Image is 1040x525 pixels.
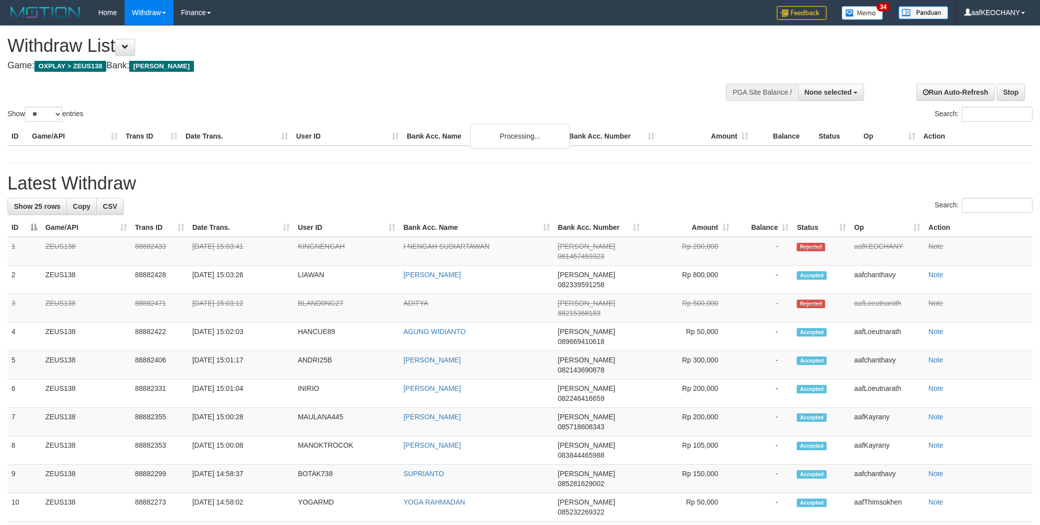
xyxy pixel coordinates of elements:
[25,107,62,122] select: Showentries
[294,294,399,323] td: BLAND0NG27
[7,379,41,408] td: 6
[644,379,733,408] td: Rp 200,000
[644,323,733,351] td: Rp 50,000
[928,470,943,478] a: Note
[797,442,827,450] span: Accepted
[928,441,943,449] a: Note
[403,299,428,307] a: ADITYA
[733,218,793,237] th: Balance: activate to sort column ascending
[876,2,890,11] span: 34
[777,6,827,20] img: Feedback.jpg
[403,127,565,146] th: Bank Acc. Name
[815,127,860,146] th: Status
[131,436,188,465] td: 88882353
[797,300,825,308] span: Rejected
[558,451,604,459] span: Copy 083844465988 to clipboard
[188,218,294,237] th: Date Trans.: activate to sort column ascending
[928,384,943,392] a: Note
[470,124,570,149] div: Processing...
[558,309,601,317] span: Copy 88215368183 to clipboard
[66,198,97,215] a: Copy
[41,294,131,323] td: ZEUS138
[928,242,943,250] a: Note
[805,88,852,96] span: None selected
[558,271,615,279] span: [PERSON_NAME]
[644,218,733,237] th: Amount: activate to sort column ascending
[7,107,83,122] label: Show entries
[928,271,943,279] a: Note
[797,470,827,479] span: Accepted
[131,408,188,436] td: 88882355
[850,323,924,351] td: aafLoeutnarath
[41,218,131,237] th: Game/API: activate to sort column ascending
[733,436,793,465] td: -
[294,237,399,266] td: KINGNENGAH
[733,408,793,436] td: -
[41,323,131,351] td: ZEUS138
[554,218,644,237] th: Bank Acc. Number: activate to sort column ascending
[188,237,294,266] td: [DATE] 15:03:41
[850,436,924,465] td: aafKayrany
[644,237,733,266] td: Rp 200,000
[7,5,83,20] img: MOTION_logo.png
[292,127,403,146] th: User ID
[797,243,825,251] span: Rejected
[558,480,604,488] span: Copy 085281629002 to clipboard
[558,498,615,506] span: [PERSON_NAME]
[294,408,399,436] td: MAULANA445
[129,61,193,72] span: [PERSON_NAME]
[962,198,1033,213] input: Search:
[793,218,850,237] th: Status: activate to sort column ascending
[403,470,444,478] a: SUPRIANTO
[558,394,604,402] span: Copy 082246416659 to clipboard
[188,465,294,493] td: [DATE] 14:58:37
[924,218,1033,237] th: Action
[928,328,943,336] a: Note
[928,299,943,307] a: Note
[131,323,188,351] td: 88882422
[41,237,131,266] td: ZEUS138
[928,356,943,364] a: Note
[188,408,294,436] td: [DATE] 15:00:28
[733,323,793,351] td: -
[7,237,41,266] td: 1
[131,218,188,237] th: Trans ID: activate to sort column ascending
[558,441,615,449] span: [PERSON_NAME]
[842,6,883,20] img: Button%20Memo.svg
[403,328,466,336] a: AGUNG WIDIANTO
[294,266,399,294] td: LIAWAN
[850,294,924,323] td: aafLoeutnarath
[96,198,124,215] a: CSV
[7,218,41,237] th: ID: activate to sort column descending
[797,385,827,393] span: Accepted
[403,413,461,421] a: [PERSON_NAME]
[850,408,924,436] td: aafKayrany
[7,436,41,465] td: 8
[850,266,924,294] td: aafchanthavy
[644,436,733,465] td: Rp 105,000
[916,84,995,101] a: Run Auto-Refresh
[928,498,943,506] a: Note
[28,127,122,146] th: Game/API
[7,61,684,71] h4: Game: Bank:
[850,493,924,522] td: aafThimsokhen
[7,36,684,56] h1: Withdraw List
[403,498,465,506] a: YOGA RAHMADAN
[7,408,41,436] td: 7
[733,266,793,294] td: -
[558,338,604,346] span: Copy 089669410618 to clipboard
[733,294,793,323] td: -
[850,379,924,408] td: aafLoeutnarath
[294,436,399,465] td: MANOKTROCOK
[558,242,615,250] span: [PERSON_NAME]
[188,351,294,379] td: [DATE] 15:01:17
[850,237,924,266] td: aafKEOCHANY
[7,323,41,351] td: 4
[399,218,554,237] th: Bank Acc. Name: activate to sort column ascending
[558,328,615,336] span: [PERSON_NAME]
[41,351,131,379] td: ZEUS138
[558,413,615,421] span: [PERSON_NAME]
[726,84,798,101] div: PGA Site Balance /
[860,127,919,146] th: Op
[131,351,188,379] td: 88882406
